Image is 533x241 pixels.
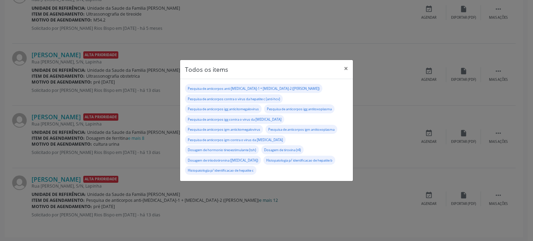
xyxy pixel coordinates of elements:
[188,117,281,122] small: Pesquisa de anticorpos igg contra o virus da [MEDICAL_DATA]
[188,107,259,111] small: Pesquisa de anticorpos igg anticitomegalovirus
[188,127,260,132] small: Pesquisa de anticorpos igm anticitomegalovirus
[188,148,256,152] small: Dosagem de hormonio tireoestimulante (tsh)
[185,65,228,74] h5: Todos os items
[264,148,301,152] small: Dosagem de tiroxina (t4)
[188,158,258,163] small: Dosagem de triiodotironina ([MEDICAL_DATA])
[188,86,320,91] small: Pesquisa de anticorpos anti-[MEDICAL_DATA]-1 + [MEDICAL_DATA]-2 ([PERSON_NAME])
[188,97,280,101] small: Pesquisa de anticorpos contra o virus da hepatite c (anti-hcv)
[268,127,335,132] small: Pesquisa de anticorpos igm antitoxoplasma
[188,168,254,173] small: Histopatologia p/ identificacao de hepatite c
[188,138,283,142] small: Pesquisa de anticorpos igm contra o virus da [MEDICAL_DATA]
[266,158,332,163] small: Histopatologia p/ identificacao de hepatite b
[267,107,332,111] small: Pesquisa de anticorpos igg antitoxoplasma
[339,60,353,77] button: Close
